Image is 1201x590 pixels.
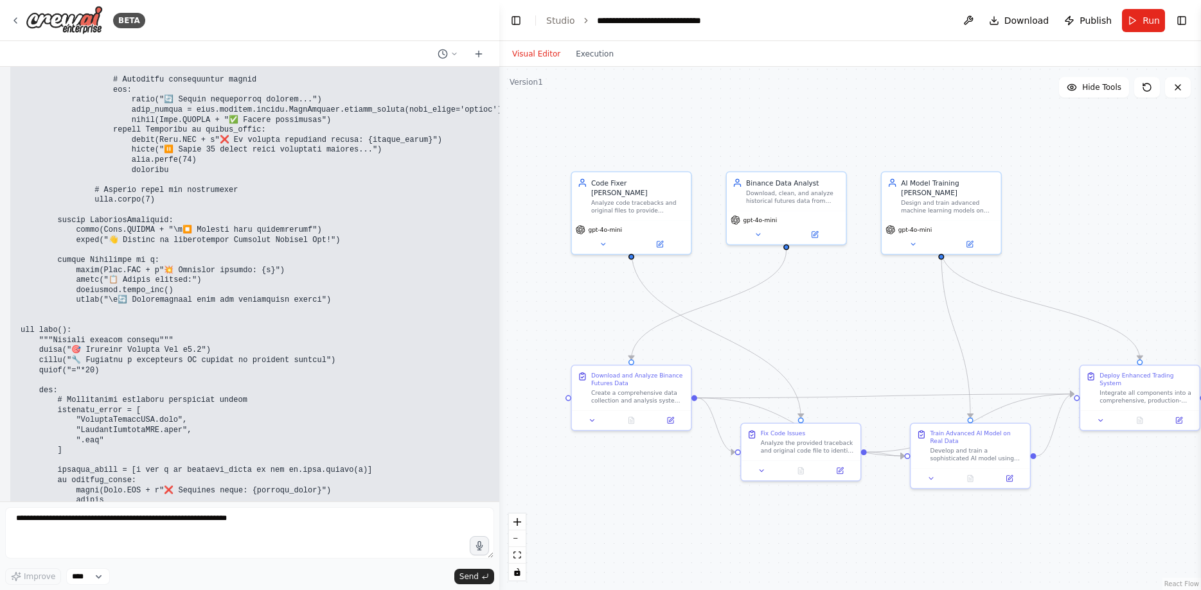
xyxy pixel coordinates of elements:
div: Create a comprehensive data collection and analysis system for Binance futures market data: 1. **... [591,389,685,404]
g: Edge from 30a6f66d-9e6d-41cc-977e-0fa9b5012cfb to 51df1a48-f185-4fed-a9ff-750608c118f8 [697,393,735,456]
button: Start a new chat [468,46,489,62]
g: Edge from bc26dbb9-8cc9-498e-8646-fda5820926e3 to 230eda3f-ba43-4a7d-9c44-c8041b2ff487 [936,250,975,417]
a: Studio [546,15,575,26]
div: Binance Data AnalystDownload, clean, and analyze historical futures data from Binance API to crea... [725,171,846,245]
a: React Flow attribution [1164,580,1199,587]
div: Fix Code IssuesAnalyze the provided traceback and original code file to identify and fix the spec... [740,423,861,482]
div: Analyze code tracebacks and original files to provide corrected, working Python code that resolve... [591,199,685,214]
button: No output available [780,465,821,476]
g: Edge from bc26dbb9-8cc9-498e-8646-fda5820926e3 to b85bcc4c-8eaf-4b06-bde3-b9992bf58659 [936,250,1144,359]
div: Binance Data Analyst [746,178,840,187]
img: Logo [26,6,103,35]
div: Version 1 [510,77,543,87]
button: Show right sidebar [1173,12,1191,30]
button: Improve [5,568,61,585]
div: AI Model Training [PERSON_NAME]Design and train advanced machine learning models on real futures ... [881,171,1002,255]
span: Publish [1080,14,1112,27]
button: No output available [950,473,991,484]
div: Download and Analyze Binance Futures DataCreate a comprehensive data collection and analysis syst... [571,365,691,431]
button: Visual Editor [504,46,568,62]
button: No output available [611,415,652,426]
span: gpt-4o-mini [743,216,778,224]
div: Code Fixer [PERSON_NAME] [591,178,685,197]
g: Edge from 25f96299-cc44-47cb-b70e-fca9cbee0bf2 to 51df1a48-f185-4fed-a9ff-750608c118f8 [627,250,806,417]
button: Click to speak your automation idea [470,536,489,555]
div: Design and train advanced machine learning models on real futures market data, integrating news s... [901,199,995,214]
span: Hide Tools [1082,82,1121,92]
button: Open in side panel [1162,415,1196,426]
div: AI Model Training [PERSON_NAME] [901,178,995,197]
span: Send [459,571,479,582]
div: Download, clean, and analyze historical futures data from Binance API to create comprehensive dat... [746,189,840,205]
button: Open in side panel [654,415,687,426]
div: Train Advanced AI Model on Real Data [930,429,1024,445]
div: Deploy Enhanced Trading System [1099,372,1193,387]
div: Fix Code Issues [761,429,805,437]
button: Open in side panel [632,238,687,250]
div: Code Fixer [PERSON_NAME]Analyze code tracebacks and original files to provide corrected, working ... [571,171,691,255]
g: Edge from 22a987da-10a9-47fb-96d0-9db47bf7be20 to 30a6f66d-9e6d-41cc-977e-0fa9b5012cfb [627,250,791,359]
button: Execution [568,46,621,62]
div: Integrate all components into a comprehensive, production-ready trading system: 1. **System Integ... [1099,389,1193,404]
button: zoom out [509,530,526,547]
button: Run [1122,9,1165,32]
div: React Flow controls [509,514,526,580]
button: Hide left sidebar [507,12,525,30]
span: Improve [24,571,55,582]
button: Download [984,9,1054,32]
span: gpt-4o-mini [588,226,622,234]
div: Develop and train a sophisticated AI model using the real Binance futures data: 1. **Model Archit... [930,447,1024,462]
nav: breadcrumb [546,14,731,27]
g: Edge from 230eda3f-ba43-4a7d-9c44-c8041b2ff487 to b85bcc4c-8eaf-4b06-bde3-b9992bf58659 [1036,389,1074,461]
button: Hide Tools [1059,77,1129,98]
div: Deploy Enhanced Trading SystemIntegrate all components into a comprehensive, production-ready tra... [1080,365,1200,431]
button: Open in side panel [993,473,1026,484]
button: Open in side panel [823,465,857,476]
span: Download [1004,14,1049,27]
div: BETA [113,13,145,28]
button: Open in side panel [942,238,997,250]
span: Run [1143,14,1160,27]
button: toggle interactivity [509,564,526,580]
button: No output available [1119,415,1161,426]
g: Edge from 51df1a48-f185-4fed-a9ff-750608c118f8 to b85bcc4c-8eaf-4b06-bde3-b9992bf58659 [867,389,1074,457]
div: Train Advanced AI Model on Real DataDevelop and train a sophisticated AI model using the real Bin... [910,423,1031,489]
button: Send [454,569,494,584]
div: Download and Analyze Binance Futures Data [591,372,685,387]
g: Edge from 30a6f66d-9e6d-41cc-977e-0fa9b5012cfb to b85bcc4c-8eaf-4b06-bde3-b9992bf58659 [697,389,1074,403]
button: Publish [1059,9,1117,32]
button: fit view [509,547,526,564]
button: zoom in [509,514,526,530]
button: Switch to previous chat [432,46,463,62]
div: Analyze the provided traceback and original code file to identify and fix the specific errors. Re... [761,439,855,455]
span: gpt-4o-mini [898,226,932,234]
button: Open in side panel [787,229,842,240]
